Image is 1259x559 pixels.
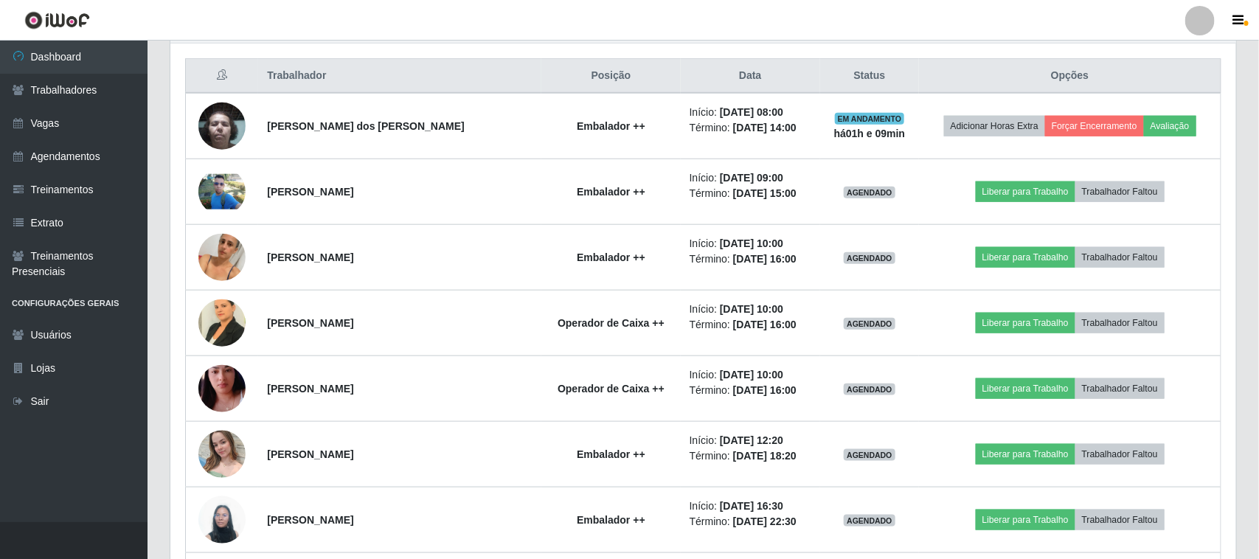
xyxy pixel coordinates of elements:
button: Trabalhador Faltou [1075,181,1165,202]
button: Trabalhador Faltou [1075,444,1165,465]
img: 1712327669024.jpeg [198,488,246,551]
button: Trabalhador Faltou [1075,510,1165,530]
time: [DATE] 15:00 [733,187,797,199]
strong: [PERSON_NAME] [267,514,353,526]
time: [DATE] 14:00 [733,122,797,133]
li: Término: [690,448,811,464]
strong: [PERSON_NAME] dos [PERSON_NAME] [267,120,465,132]
button: Trabalhador Faltou [1075,247,1165,268]
span: EM ANDAMENTO [835,113,905,125]
strong: Embalador ++ [577,120,645,132]
li: Término: [690,383,811,398]
img: 1730387044768.jpeg [198,291,246,354]
strong: [PERSON_NAME] [267,186,353,198]
li: Início: [690,499,811,514]
img: 1754840116013.jpeg [198,347,246,431]
time: [DATE] 16:00 [733,319,797,330]
time: [DATE] 12:20 [720,434,783,446]
img: 1742358454044.jpeg [198,174,246,209]
button: Liberar para Trabalho [976,378,1075,399]
li: Término: [690,186,811,201]
li: Início: [690,433,811,448]
time: [DATE] 08:00 [720,106,783,118]
li: Início: [690,367,811,383]
li: Início: [690,236,811,251]
time: [DATE] 22:30 [733,515,797,527]
strong: Embalador ++ [577,251,645,263]
span: AGENDADO [844,252,895,264]
time: [DATE] 18:20 [733,450,797,462]
time: [DATE] 10:00 [720,303,783,315]
img: CoreUI Logo [24,11,90,29]
th: Posição [541,59,680,94]
button: Liberar para Trabalho [976,247,1075,268]
strong: Embalador ++ [577,448,645,460]
li: Início: [690,170,811,186]
li: Término: [690,120,811,136]
img: 1754941954755.jpeg [198,215,246,299]
li: Término: [690,317,811,333]
li: Término: [690,251,811,267]
time: [DATE] 10:00 [720,237,783,249]
strong: Embalador ++ [577,186,645,198]
strong: [PERSON_NAME] [267,383,353,395]
li: Início: [690,302,811,317]
img: 1743980608133.jpeg [198,423,246,485]
img: 1657575579568.jpeg [198,94,246,157]
span: AGENDADO [844,187,895,198]
span: AGENDADO [844,515,895,527]
strong: [PERSON_NAME] [267,251,353,263]
button: Liberar para Trabalho [976,510,1075,530]
th: Trabalhador [258,59,541,94]
button: Forçar Encerramento [1045,116,1144,136]
strong: Operador de Caixa ++ [558,383,665,395]
strong: há 01 h e 09 min [834,128,906,139]
button: Liberar para Trabalho [976,444,1075,465]
span: AGENDADO [844,318,895,330]
button: Liberar para Trabalho [976,181,1075,202]
time: [DATE] 16:30 [720,500,783,512]
strong: Embalador ++ [577,514,645,526]
time: [DATE] 16:00 [733,253,797,265]
th: Opções [919,59,1221,94]
button: Liberar para Trabalho [976,313,1075,333]
button: Adicionar Horas Extra [944,116,1045,136]
th: Data [681,59,820,94]
time: [DATE] 10:00 [720,369,783,381]
button: Trabalhador Faltou [1075,378,1165,399]
button: Avaliação [1144,116,1196,136]
span: AGENDADO [844,449,895,461]
li: Término: [690,514,811,530]
strong: [PERSON_NAME] [267,317,353,329]
time: [DATE] 16:00 [733,384,797,396]
time: [DATE] 09:00 [720,172,783,184]
span: AGENDADO [844,383,895,395]
strong: Operador de Caixa ++ [558,317,665,329]
th: Status [820,59,920,94]
button: Trabalhador Faltou [1075,313,1165,333]
strong: [PERSON_NAME] [267,448,353,460]
li: Início: [690,105,811,120]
